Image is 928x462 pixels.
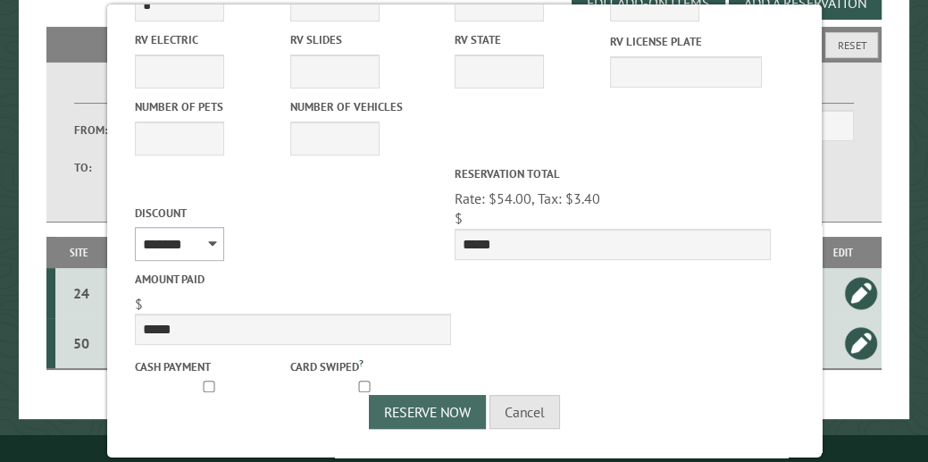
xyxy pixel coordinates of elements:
div: 50 [63,334,101,352]
label: Card swiped [290,356,442,375]
label: RV State [455,31,606,48]
label: From: [74,122,121,139]
label: Discount [135,205,451,222]
label: Amount paid [135,271,451,288]
label: Number of Pets [135,98,287,115]
span: $ [455,209,463,227]
th: Dates [104,237,282,268]
div: [DATE] - [DATE] [106,284,280,302]
div: [DATE] - [DATE] [106,334,280,352]
label: Reservation Total [455,165,771,182]
a: ? [359,357,364,369]
span: $ [135,295,143,313]
label: RV License Plate [610,33,762,50]
div: 24 [63,284,101,302]
h2: Filters [46,27,882,61]
label: Dates [74,83,264,104]
label: RV Electric [135,31,287,48]
th: Edit [805,237,882,268]
button: Reserve Now [369,395,486,429]
th: Site [55,237,104,268]
button: Reset [825,32,878,58]
label: To: [74,159,121,176]
label: Number of Vehicles [290,98,442,115]
label: RV Slides [290,31,442,48]
button: Cancel [489,395,560,429]
label: Cash payment [135,358,287,375]
span: Rate: $54.00, Tax: $3.40 [455,189,600,207]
